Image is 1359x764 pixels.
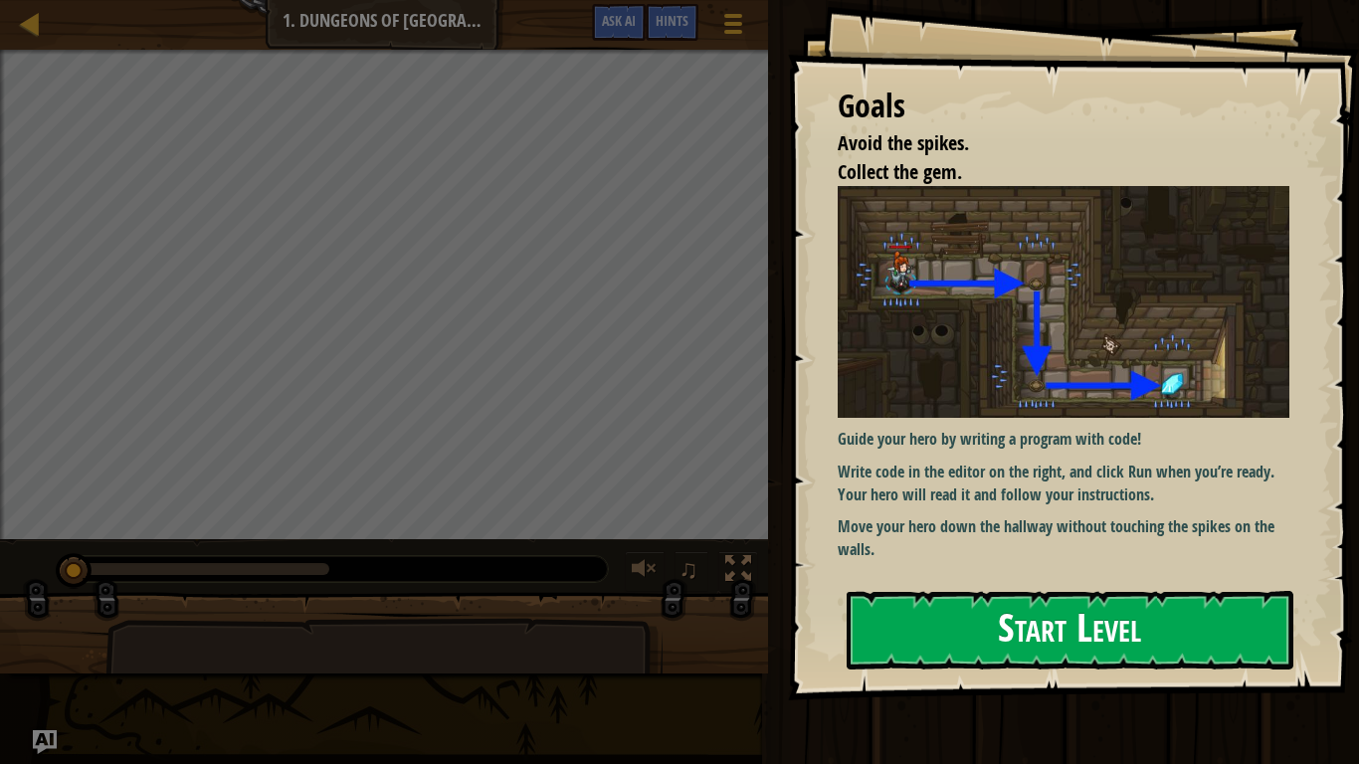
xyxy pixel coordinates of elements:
[33,730,57,754] button: Ask AI
[838,428,1289,451] p: Guide your hero by writing a program with code!
[838,515,1289,561] p: Move your hero down the hallway without touching the spikes on the walls.
[838,158,962,185] span: Collect the gem.
[813,158,1284,187] li: Collect the gem.
[838,129,969,156] span: Avoid the spikes.
[708,4,758,51] button: Show game menu
[675,551,708,592] button: ♫
[602,11,636,30] span: Ask AI
[592,4,646,41] button: Ask AI
[838,461,1289,506] p: Write code in the editor on the right, and click Run when you’re ready. Your hero will read it an...
[838,186,1289,418] img: Dungeons of kithgard
[625,551,665,592] button: Adjust volume
[813,129,1284,158] li: Avoid the spikes.
[847,591,1293,669] button: Start Level
[718,551,758,592] button: Toggle fullscreen
[656,11,688,30] span: Hints
[838,84,1289,129] div: Goals
[679,554,698,584] span: ♫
